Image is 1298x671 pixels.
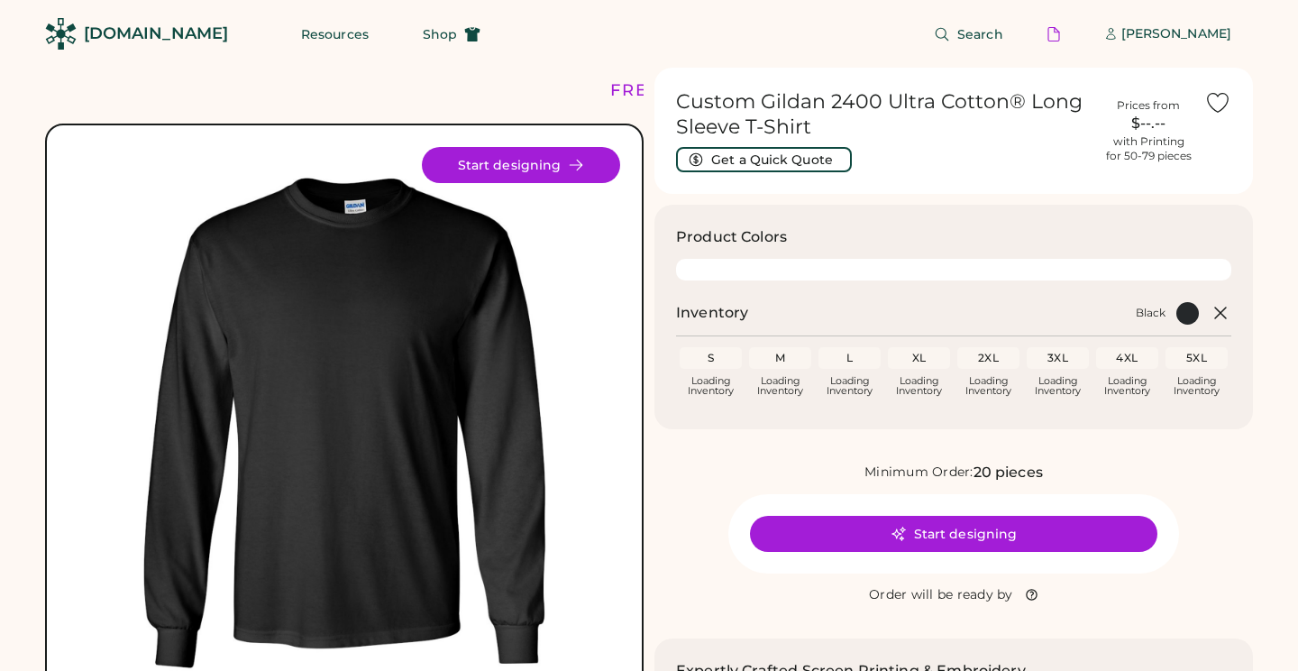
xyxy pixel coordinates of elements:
[423,28,457,41] span: Shop
[1121,25,1231,43] div: [PERSON_NAME]
[822,351,877,365] div: L
[912,16,1025,52] button: Search
[1100,351,1155,365] div: 4XL
[961,351,1016,365] div: 2XL
[45,18,77,50] img: Rendered Logo - Screens
[757,376,803,396] div: Loading Inventory
[683,351,738,365] div: S
[422,147,620,183] button: Start designing
[1117,98,1180,113] div: Prices from
[753,351,808,365] div: M
[1136,306,1165,320] div: Black
[676,147,852,172] button: Get a Quick Quote
[869,586,1013,604] div: Order will be ready by
[401,16,502,52] button: Shop
[750,516,1157,552] button: Start designing
[1035,376,1081,396] div: Loading Inventory
[965,376,1011,396] div: Loading Inventory
[279,16,390,52] button: Resources
[896,376,942,396] div: Loading Inventory
[676,302,748,324] h2: Inventory
[864,464,973,482] div: Minimum Order:
[1030,351,1085,365] div: 3XL
[827,376,873,396] div: Loading Inventory
[676,89,1092,140] h1: Custom Gildan 2400 Ultra Cotton® Long Sleeve T-Shirt
[676,226,787,248] h3: Product Colors
[1169,351,1224,365] div: 5XL
[957,28,1003,41] span: Search
[891,351,946,365] div: XL
[610,78,765,103] div: FREE SHIPPING
[1106,134,1192,163] div: with Printing for 50-79 pieces
[973,462,1043,483] div: 20 pieces
[84,23,228,45] div: [DOMAIN_NAME]
[1103,113,1193,134] div: $--.--
[688,376,734,396] div: Loading Inventory
[1174,376,1220,396] div: Loading Inventory
[1104,376,1150,396] div: Loading Inventory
